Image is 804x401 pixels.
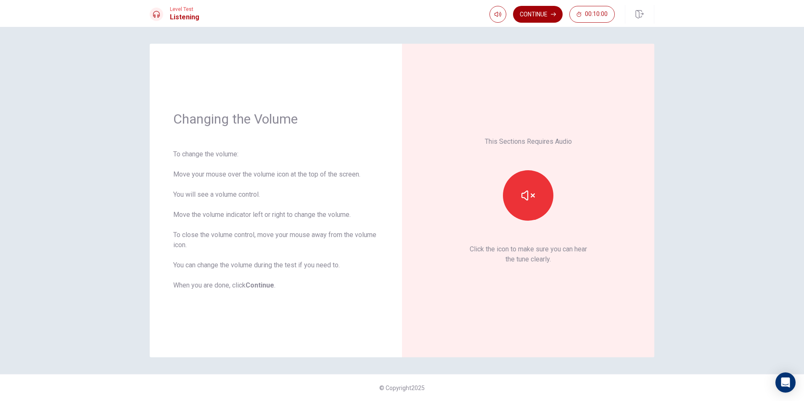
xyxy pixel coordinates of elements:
[775,372,796,393] div: Open Intercom Messenger
[470,244,587,264] p: Click the icon to make sure you can hear the tune clearly.
[173,149,378,290] div: To change the volume: Move your mouse over the volume icon at the top of the screen. You will see...
[246,281,274,289] b: Continue
[513,6,563,23] button: Continue
[569,6,615,23] button: 00:10:00
[585,11,608,18] span: 00:10:00
[170,12,199,22] h1: Listening
[379,385,425,391] span: © Copyright 2025
[173,111,378,127] h1: Changing the Volume
[170,6,199,12] span: Level Test
[485,137,572,147] p: This Sections Requires Audio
